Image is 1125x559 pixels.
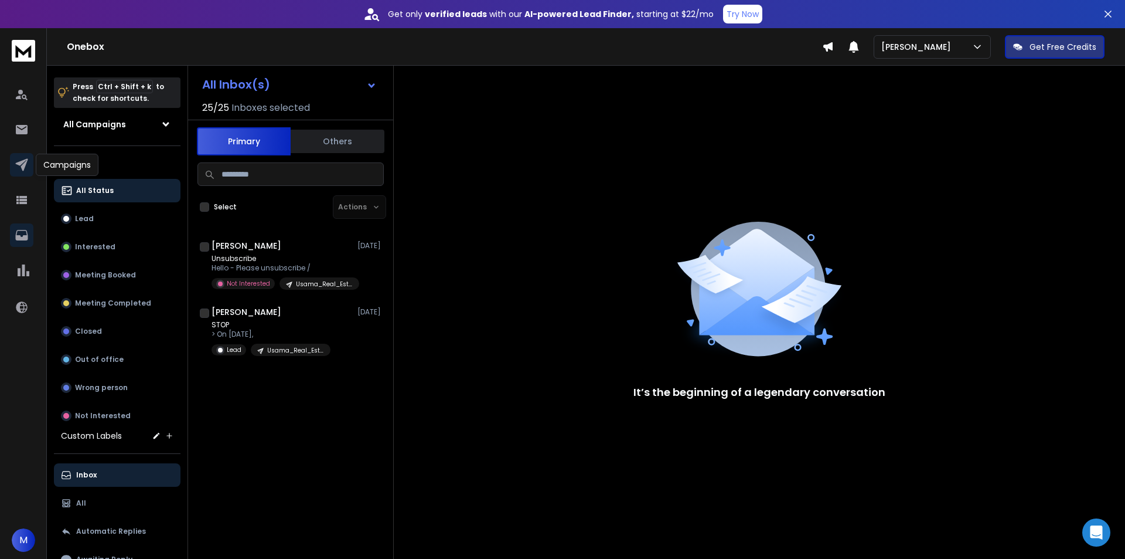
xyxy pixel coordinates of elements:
p: Usama_Real_Estate Campagin [DATE] [267,346,323,355]
p: Closed [75,327,102,336]
p: Press to check for shortcuts. [73,81,164,104]
p: Meeting Booked [75,270,136,280]
p: Not Interested [75,411,131,421]
strong: verified leads [425,8,487,20]
p: Lead [75,214,94,223]
button: All Status [54,179,180,202]
button: Wrong person [54,376,180,399]
p: Get only with our starting at $22/mo [388,8,714,20]
button: All Campaigns [54,113,180,136]
p: [DATE] [357,241,384,250]
button: All Inbox(s) [193,73,386,96]
button: Closed [54,320,180,343]
p: Unsubscribe [212,254,352,263]
button: Out of office [54,348,180,371]
div: Campaigns [36,154,98,176]
p: Lead [227,345,241,354]
button: Lead [54,207,180,231]
button: Meeting Completed [54,292,180,315]
h1: [PERSON_NAME] [212,306,281,318]
button: Get Free Credits [1005,35,1104,59]
p: Wrong person [75,383,128,392]
span: 25 / 25 [202,101,229,115]
p: Out of office [75,355,124,364]
button: M [12,528,35,552]
p: It’s the beginning of a legendary conversation [633,384,885,401]
h3: Filters [54,155,180,172]
p: All Status [76,186,114,195]
p: Inbox [76,470,97,480]
button: Automatic Replies [54,520,180,543]
p: Hello - Please unsubscribe / [212,263,352,273]
button: Interested [54,235,180,259]
button: Try Now [723,5,762,23]
strong: AI-powered Lead Finder, [524,8,634,20]
h3: Inboxes selected [231,101,310,115]
button: All [54,492,180,515]
p: All [76,499,86,508]
button: Meeting Booked [54,263,180,287]
h1: [PERSON_NAME] [212,240,281,252]
p: [DATE] [357,307,384,317]
button: Not Interested [54,404,180,428]
div: Open Intercom Messenger [1082,519,1110,547]
p: Automatic Replies [76,527,146,536]
p: Usama_Real_Estate Campagin [DATE] [296,280,352,289]
label: Select [214,202,237,212]
h1: Onebox [67,40,822,54]
p: STOP [212,320,330,330]
h3: Custom Labels [61,430,122,442]
p: > On [DATE], [212,330,330,339]
button: Others [291,128,384,154]
p: Get Free Credits [1029,41,1096,53]
h1: All Campaigns [63,118,126,130]
button: Primary [197,127,291,155]
p: Not Interested [227,279,270,288]
img: logo [12,40,35,62]
h1: All Inbox(s) [202,79,270,90]
button: Inbox [54,463,180,487]
p: Meeting Completed [75,299,151,308]
p: [PERSON_NAME] [881,41,956,53]
span: Ctrl + Shift + k [96,80,153,93]
p: Interested [75,242,115,252]
p: Try Now [727,8,759,20]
